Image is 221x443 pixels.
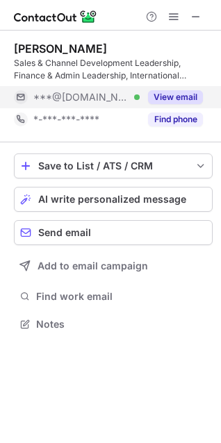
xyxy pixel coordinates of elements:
span: ***@[DOMAIN_NAME] [33,91,129,103]
span: Find work email [36,290,207,303]
button: Add to email campaign [14,253,213,278]
button: Reveal Button [148,90,203,104]
div: [PERSON_NAME] [14,42,107,56]
span: Add to email campaign [38,260,148,271]
button: Send email [14,220,213,245]
span: Notes [36,318,207,331]
span: AI write personalized message [38,194,186,205]
img: ContactOut v5.3.10 [14,8,97,25]
button: save-profile-one-click [14,153,213,178]
div: Save to List / ATS / CRM [38,160,188,172]
div: Sales & Channel Development Leadership, Finance & Admin Leadership, International Markets, M&A´s,... [14,57,213,82]
button: Notes [14,315,213,334]
button: Find work email [14,287,213,306]
span: Send email [38,227,91,238]
button: AI write personalized message [14,187,213,212]
button: Reveal Button [148,112,203,126]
